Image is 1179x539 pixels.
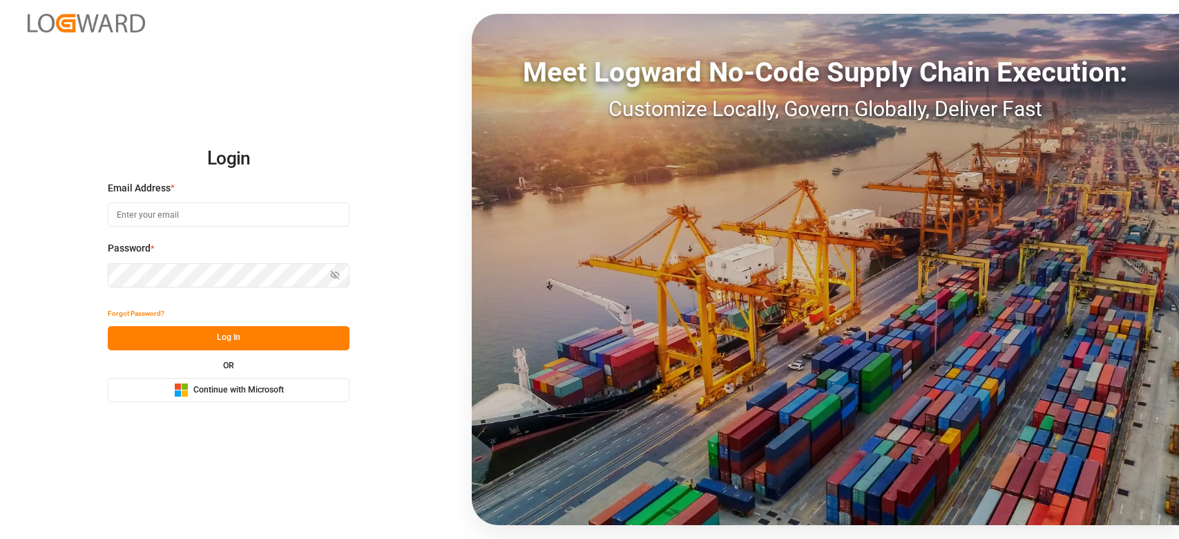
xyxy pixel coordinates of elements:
[472,93,1179,124] div: Customize Locally, Govern Globally, Deliver Fast
[223,361,234,370] small: OR
[108,302,164,326] button: Forgot Password?
[472,52,1179,93] div: Meet Logward No-Code Supply Chain Execution:
[108,202,349,227] input: Enter your email
[193,384,284,397] span: Continue with Microsoft
[28,14,145,32] img: Logward_new_orange.png
[108,326,349,350] button: Log In
[108,241,151,256] span: Password
[108,378,349,402] button: Continue with Microsoft
[108,181,171,196] span: Email Address
[108,137,349,181] h2: Login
